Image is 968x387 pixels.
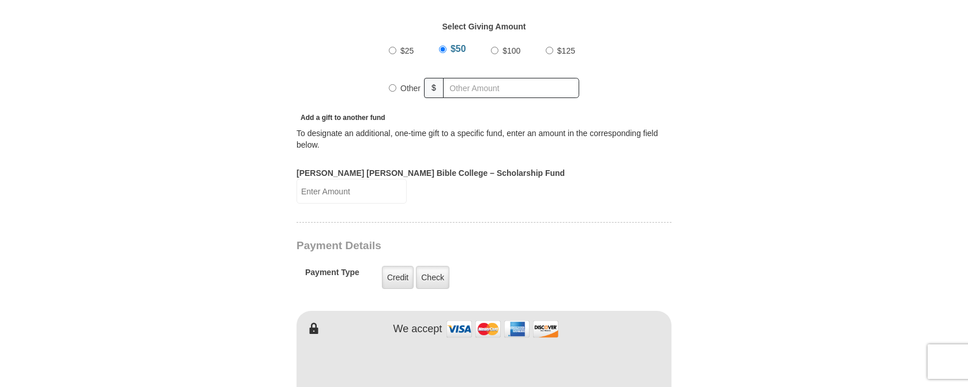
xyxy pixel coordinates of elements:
label: [PERSON_NAME] [PERSON_NAME] Bible College – Scholarship Fund [297,167,565,179]
input: Enter Amount [297,179,407,204]
h4: We accept [393,323,442,336]
span: Add a gift to another fund [297,114,385,122]
span: $50 [451,44,466,54]
span: $ [424,78,444,98]
div: To designate an additional, one-time gift to a specific fund, enter an amount in the correspondin... [297,127,671,151]
h3: Payment Details [297,239,591,253]
label: Credit [382,266,414,289]
h5: Payment Type [305,268,359,283]
input: Other Amount [443,78,579,98]
strong: Select Giving Amount [442,22,526,31]
span: Other [400,84,421,93]
span: $25 [400,46,414,55]
span: $125 [557,46,575,55]
span: $100 [502,46,520,55]
img: credit cards accepted [445,317,560,341]
label: Check [416,266,449,289]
